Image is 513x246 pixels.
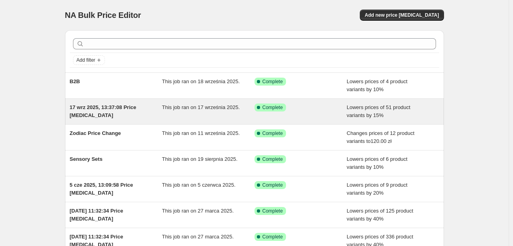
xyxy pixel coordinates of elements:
[162,156,237,162] span: This job ran on 19 sierpnia 2025.
[262,130,283,137] span: Complete
[77,57,95,63] span: Add filter
[347,208,413,222] span: Lowers prices of 125 product variants by 40%
[162,208,234,214] span: This job ran on 27 marca 2025.
[65,11,141,20] span: NA Bulk Price Editor
[162,182,235,188] span: This job ran on 5 czerwca 2025.
[262,78,283,85] span: Complete
[262,104,283,111] span: Complete
[347,130,414,144] span: Changes prices of 12 product variants to
[70,208,123,222] span: [DATE] 11:32:34 Price [MEDICAL_DATA]
[262,208,283,214] span: Complete
[371,138,392,144] span: 120.00 zł
[365,12,439,18] span: Add new price [MEDICAL_DATA]
[162,234,234,240] span: This job ran on 27 marca 2025.
[360,10,444,21] button: Add new price [MEDICAL_DATA]
[70,182,133,196] span: 5 cze 2025, 13:09:58 Price [MEDICAL_DATA]
[347,78,407,92] span: Lowers prices of 4 product variants by 10%
[162,130,240,136] span: This job ran on 11 września 2025.
[162,78,240,84] span: This job ran on 18 września 2025.
[70,104,136,118] span: 17 wrz 2025, 13:37:08 Price [MEDICAL_DATA]
[70,78,80,84] span: B2B
[262,156,283,162] span: Complete
[162,104,240,110] span: This job ran on 17 września 2025.
[70,156,103,162] span: Sensory Sets
[262,234,283,240] span: Complete
[70,130,121,136] span: Zodiac Price Change
[262,182,283,188] span: Complete
[347,104,410,118] span: Lowers prices of 51 product variants by 15%
[73,55,105,65] button: Add filter
[347,182,407,196] span: Lowers prices of 9 product variants by 20%
[347,156,407,170] span: Lowers prices of 6 product variants by 10%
